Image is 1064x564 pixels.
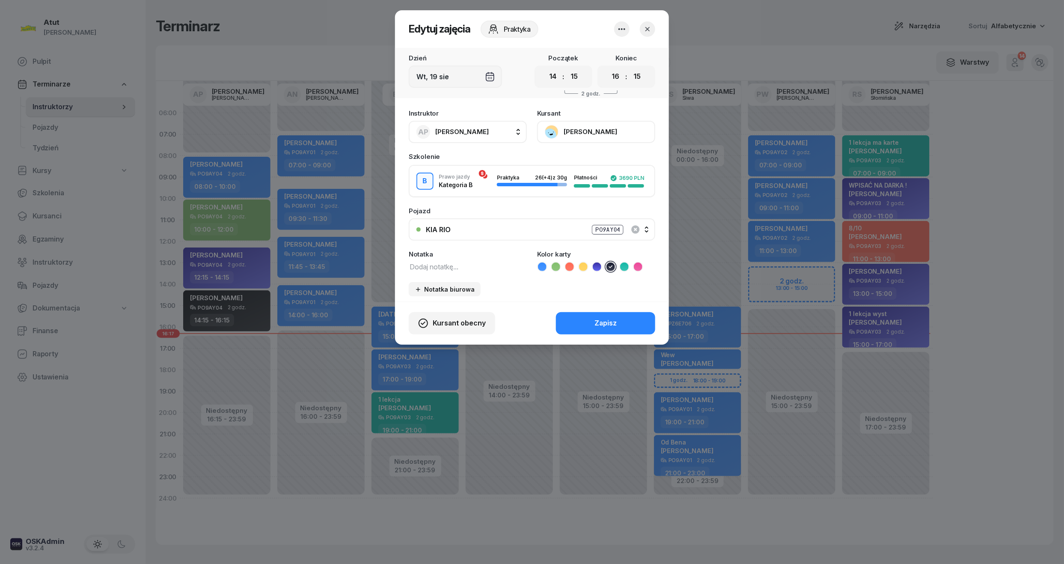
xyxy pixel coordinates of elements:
span: AP [418,128,428,136]
button: [PERSON_NAME] [537,121,655,143]
button: Kursant obecny [409,312,495,334]
div: Notatka biurowa [415,286,475,293]
div: : [563,72,565,82]
div: KIA RIO [426,226,451,233]
span: Kursant obecny [433,318,486,329]
button: Notatka biurowa [409,282,481,296]
div: Zapisz [594,318,617,329]
div: PO9AY04 [592,225,624,235]
button: Zapisz [556,312,655,334]
button: KIA RIOPO9AY04 [409,218,655,241]
h2: Edytuj zajęcia [409,22,470,36]
span: [PERSON_NAME] [435,128,489,136]
div: : [626,72,627,82]
button: AP[PERSON_NAME] [409,121,527,143]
